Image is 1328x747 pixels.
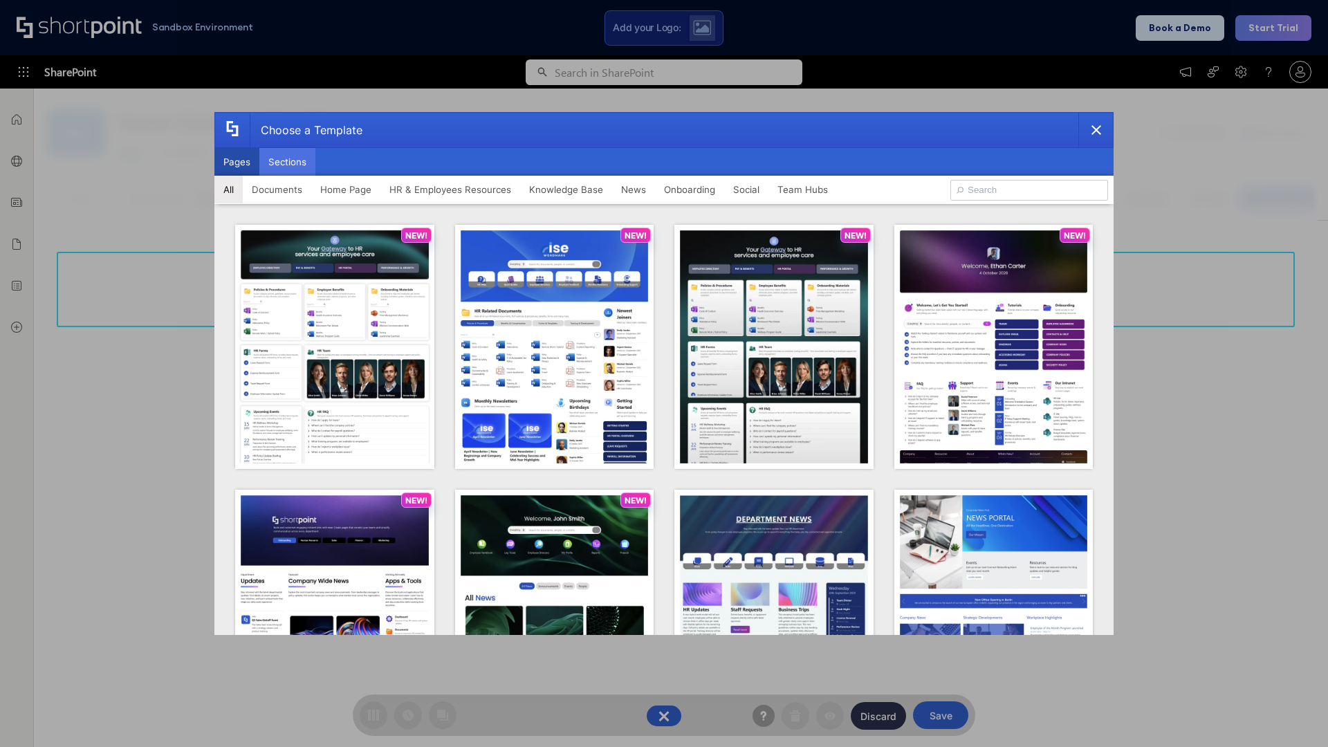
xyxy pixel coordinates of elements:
p: NEW! [405,230,427,241]
button: Knowledge Base [520,176,612,203]
button: Onboarding [655,176,724,203]
p: NEW! [1064,230,1086,241]
button: Team Hubs [768,176,837,203]
button: News [612,176,655,203]
p: NEW! [625,495,647,506]
button: Sections [259,148,315,176]
iframe: Chat Widget [1259,681,1328,747]
p: NEW! [845,230,867,241]
button: Home Page [311,176,380,203]
div: Choose a Template [250,113,362,147]
button: HR & Employees Resources [380,176,520,203]
p: NEW! [625,230,647,241]
input: Search [950,180,1108,201]
button: Documents [243,176,311,203]
p: NEW! [405,495,427,506]
div: template selector [214,112,1114,635]
button: Social [724,176,768,203]
button: All [214,176,243,203]
button: Pages [214,148,259,176]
